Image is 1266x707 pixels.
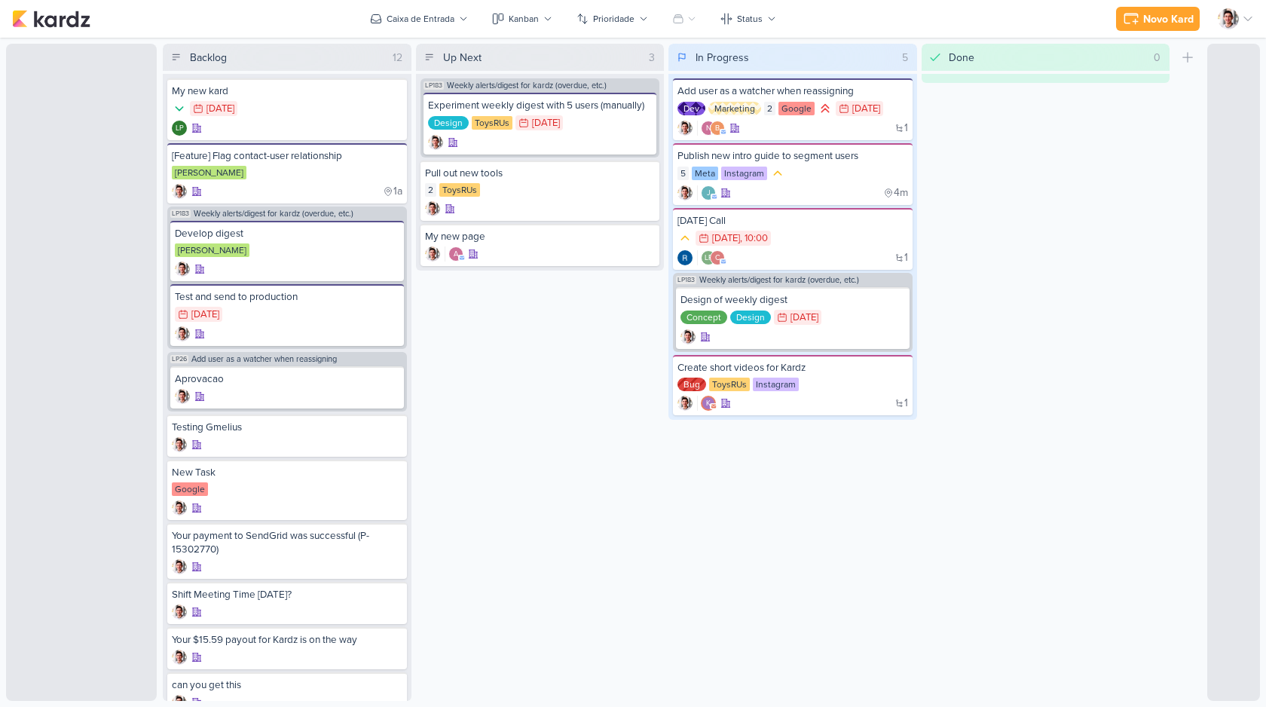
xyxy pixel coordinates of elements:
[705,255,713,262] p: LP
[172,466,402,479] div: New Task
[448,246,463,262] div: afiadosau@gmail.com
[172,604,187,620] div: Criador(a): Lucas Pessoa
[790,313,818,323] div: [DATE]
[532,118,560,128] div: [DATE]
[172,482,208,496] div: Google
[701,250,716,265] div: Lucas A Pessoa
[677,396,693,411] img: Lucas Pessoa
[710,121,725,136] div: bruno@mlcommons.org
[425,167,656,180] div: Pull out new tools
[383,184,402,199] div: último check-in há 1 ano
[712,234,740,243] div: [DATE]
[677,185,693,200] img: Lucas Pessoa
[172,650,187,665] div: Criador(a): Lucas Pessoa
[709,378,750,391] div: ToysRUs
[175,389,190,404] img: Lucas Pessoa
[680,329,696,344] img: Lucas Pessoa
[428,116,469,130] div: Design
[172,604,187,620] img: Lucas Pessoa
[172,121,187,136] div: Lucas A Pessoa
[904,252,908,263] span: 1
[191,310,219,320] div: [DATE]
[697,121,725,136] div: Colaboradores: nathanw@mlcommons.org, bruno@mlcommons.org
[194,210,353,218] span: Weekly alerts/digest for kardz (overdue, etc.)
[172,500,187,516] img: Lucas Pessoa
[172,588,402,601] div: Shift Meeting Time Today?
[701,396,716,411] div: kelly@kellylgabel.com
[172,437,187,452] img: Lucas Pessoa
[708,102,761,115] div: Marketing
[172,184,187,199] img: Lucas Pessoa
[12,10,90,28] img: kardz.app
[701,185,716,200] div: jonny@hey.com
[387,50,408,66] div: 12
[852,104,880,114] div: [DATE]
[172,101,187,116] div: Prioridade Baixa
[721,167,767,180] div: Instagram
[740,234,768,243] div: , 10:00
[206,104,234,114] div: [DATE]
[1143,11,1194,27] div: Novo Kard
[904,398,908,409] span: 1
[172,84,402,98] div: My new kard
[175,227,399,240] div: Develop digest
[818,101,833,116] div: Prioridade Alta
[707,190,711,197] p: j
[172,184,187,199] div: Criador(a): Lucas Pessoa
[428,99,653,112] div: Experiment weekly digest with 5 users (manually)
[677,378,706,391] div: Bug
[715,125,720,133] p: b
[191,355,337,363] span: Add user as a watcher when reassigning
[393,186,402,197] span: 1a
[677,102,705,115] div: Dev
[172,500,187,516] div: Criador(a): Lucas Pessoa
[692,167,718,180] div: Meta
[172,437,187,452] div: Criador(a): Lucas Pessoa
[172,166,246,179] div: [PERSON_NAME]
[425,246,440,262] img: Lucas Pessoa
[170,210,191,218] span: LP183
[1218,8,1239,29] img: Lucas Pessoa
[710,250,725,265] div: chanler@godfreyproof.com
[172,678,402,692] div: can you get this
[676,276,696,284] span: LP183
[175,389,190,404] div: Criador(a): Lucas Pessoa
[170,355,188,363] span: LP26
[447,81,607,90] span: Weekly alerts/digest for kardz (overdue, etc.)
[753,378,799,391] div: Instagram
[175,262,190,277] div: Criador(a): Lucas Pessoa
[425,246,440,262] div: Criador(a): Lucas Pessoa
[172,421,402,434] div: Testing Gmelius
[677,250,693,265] img: Robert Weigel
[680,329,696,344] div: Criador(a): Lucas Pessoa
[1116,7,1200,31] button: Novo Kard
[697,185,716,200] div: Colaboradores: jonny@hey.com
[175,326,190,341] img: Lucas Pessoa
[677,121,693,136] div: Criador(a): Lucas Pessoa
[778,102,815,115] div: Google
[172,650,187,665] img: Lucas Pessoa
[425,230,656,243] div: My new page
[176,125,184,133] p: LP
[883,185,908,200] div: último check-in há 4 meses
[715,255,720,262] p: c
[175,290,399,304] div: Test and send to production
[706,125,711,133] p: n
[677,231,693,246] div: Prioridade Média
[172,559,187,574] img: Lucas Pessoa
[172,559,187,574] div: Criador(a): Lucas Pessoa
[770,166,785,181] div: Prioridade Média
[677,396,693,411] div: Criador(a): Lucas Pessoa
[730,311,771,324] div: Design
[425,183,436,197] div: 2
[425,201,440,216] img: Lucas Pessoa
[677,250,693,265] div: Criador(a): Robert Weigel
[175,262,190,277] img: Lucas Pessoa
[894,188,908,198] span: 4m
[172,633,402,647] div: Your $15.59 payout for Kardz is on the way
[175,326,190,341] div: Criador(a): Lucas Pessoa
[428,135,443,150] div: Criador(a): Lucas Pessoa
[428,135,443,150] img: Lucas Pessoa
[677,214,908,228] div: Tuesday Call
[454,251,458,259] p: a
